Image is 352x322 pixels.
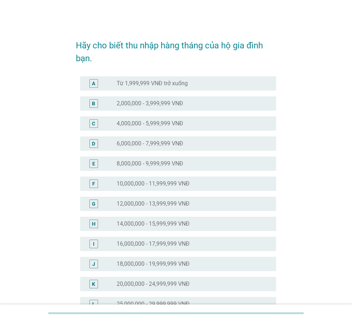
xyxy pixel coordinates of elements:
label: 12,000,000 - 13,999,999 VNĐ [117,200,190,207]
div: C [92,120,95,127]
div: H [92,220,96,227]
label: 20,000,000 - 24,999,999 VNĐ [117,280,190,288]
div: J [92,260,95,268]
div: G [92,200,96,207]
label: 18,000,000 - 19,999,999 VNĐ [117,260,190,268]
label: 10,000,000 - 11,999,999 VNĐ [117,180,190,187]
label: 16,000,000 - 17,999,999 VNĐ [117,240,190,247]
div: L [92,300,95,308]
div: E [92,160,95,167]
label: 6,000,000 - 7,999,999 VNĐ [117,140,183,147]
div: B [92,100,95,107]
label: 2,000,000 - 3,999,999 VNĐ [117,100,183,107]
label: 25,000,000 - 29,999,999 VNĐ [117,301,190,308]
label: 8,000,000 - 9,999,999 VNĐ [117,160,183,167]
div: K [92,280,95,288]
label: 4,000,000 - 5,999,999 VNĐ [117,120,183,127]
h2: Hãy cho biết thu nhập hàng tháng của hộ gia đình bạn. [76,32,276,65]
div: I [93,240,94,247]
label: Từ 1,999,999 VNĐ trở xuống [117,80,188,87]
div: F [92,180,95,187]
div: D [92,140,95,147]
label: 14,000,000 - 15,999,999 VNĐ [117,220,190,227]
div: A [92,80,95,87]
